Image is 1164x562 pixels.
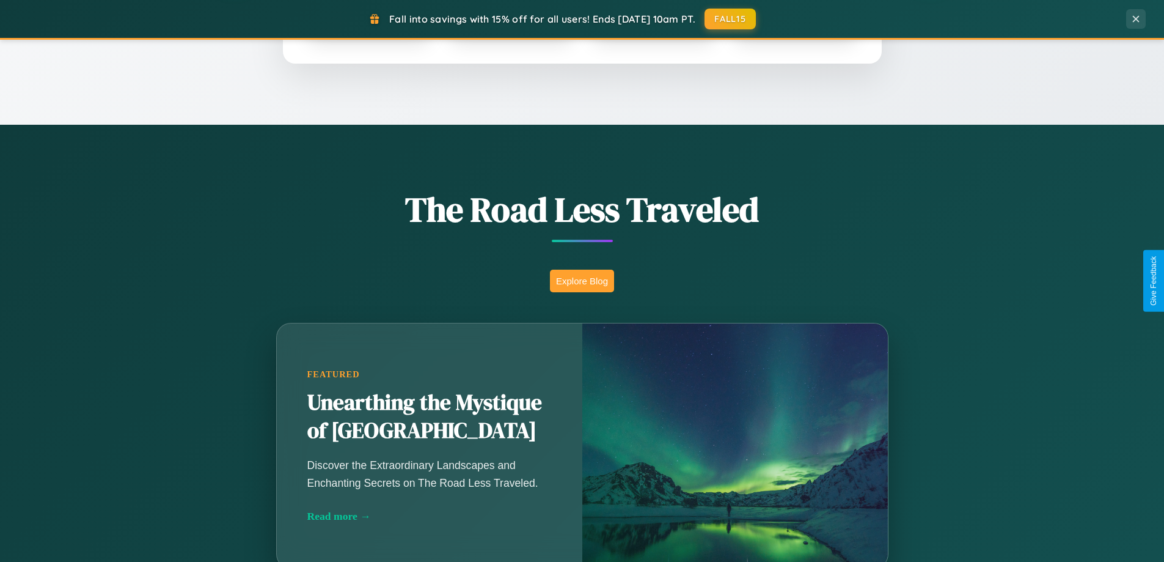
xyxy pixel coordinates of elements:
h1: The Road Less Traveled [216,186,949,233]
span: Fall into savings with 15% off for all users! Ends [DATE] 10am PT. [389,13,695,25]
h2: Unearthing the Mystique of [GEOGRAPHIC_DATA] [307,389,552,445]
div: Read more → [307,510,552,523]
p: Discover the Extraordinary Landscapes and Enchanting Secrets on The Road Less Traveled. [307,457,552,491]
div: Give Feedback [1149,256,1158,306]
button: FALL15 [705,9,756,29]
div: Featured [307,369,552,380]
button: Explore Blog [550,270,614,292]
